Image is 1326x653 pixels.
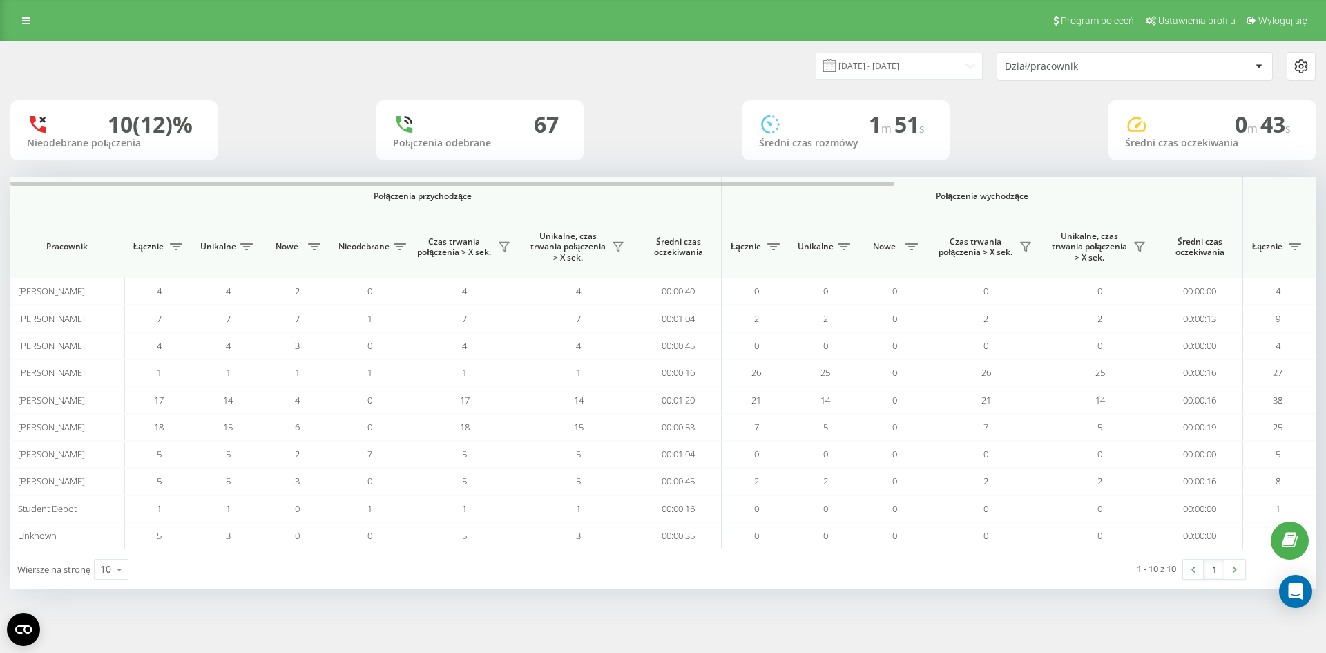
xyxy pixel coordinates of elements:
[867,241,901,252] span: Nowe
[226,285,231,297] span: 4
[226,339,231,352] span: 4
[1247,121,1260,136] span: m
[576,285,581,297] span: 4
[892,475,897,487] span: 0
[754,448,759,460] span: 0
[1157,332,1243,359] td: 00:00:00
[1097,448,1102,460] span: 0
[894,109,925,139] span: 51
[823,339,828,352] span: 0
[1258,15,1307,26] span: Wyloguj się
[295,529,300,542] span: 0
[18,339,85,352] span: [PERSON_NAME]
[754,339,759,352] span: 0
[226,312,231,325] span: 7
[18,502,77,515] span: Student Depot
[1095,366,1105,379] span: 25
[367,421,372,433] span: 0
[295,475,300,487] span: 3
[226,502,231,515] span: 1
[892,339,897,352] span: 0
[892,421,897,433] span: 0
[635,468,722,495] td: 00:00:45
[892,285,897,297] span: 0
[157,448,162,460] span: 5
[635,386,722,413] td: 00:01:20
[983,285,988,297] span: 0
[462,339,467,352] span: 4
[635,414,722,441] td: 00:00:53
[534,111,559,138] div: 67
[154,394,164,406] span: 17
[295,421,300,433] span: 6
[226,448,231,460] span: 5
[108,111,193,138] div: 10 (12)%
[18,312,85,325] span: [PERSON_NAME]
[226,529,231,542] span: 3
[460,421,470,433] span: 18
[367,529,372,542] span: 0
[157,475,162,487] span: 5
[157,529,162,542] span: 5
[1273,366,1282,379] span: 27
[1158,15,1236,26] span: Ustawienia profilu
[983,529,988,542] span: 0
[576,502,581,515] span: 1
[754,312,759,325] span: 2
[18,285,85,297] span: [PERSON_NAME]
[226,475,231,487] span: 5
[295,394,300,406] span: 4
[754,529,759,542] span: 0
[983,339,988,352] span: 0
[7,613,40,646] button: Open CMP widget
[1273,421,1282,433] span: 25
[367,394,372,406] span: 0
[160,191,685,202] span: Połączenia przychodzące
[983,312,988,325] span: 2
[576,529,581,542] span: 3
[1157,305,1243,332] td: 00:00:13
[18,366,85,379] span: [PERSON_NAME]
[269,241,304,252] span: Nowe
[798,241,834,252] span: Unikalne
[646,236,711,258] span: Średni czas oczekiwania
[1276,285,1280,297] span: 4
[18,421,85,433] span: [PERSON_NAME]
[157,312,162,325] span: 7
[1097,475,1102,487] span: 2
[295,285,300,297] span: 2
[367,475,372,487] span: 0
[751,394,761,406] span: 21
[18,394,85,406] span: [PERSON_NAME]
[635,522,722,549] td: 00:00:35
[393,138,567,149] div: Połączenia odebrane
[1050,231,1129,263] span: Unikalne, czas trwania połączenia > X sek.
[338,241,390,252] span: Nieodebrane
[367,285,372,297] span: 0
[226,366,231,379] span: 1
[1285,121,1291,136] span: s
[1097,312,1102,325] span: 2
[1276,502,1280,515] span: 1
[154,421,164,433] span: 18
[223,394,233,406] span: 14
[823,421,828,433] span: 5
[157,366,162,379] span: 1
[18,448,85,460] span: [PERSON_NAME]
[635,305,722,332] td: 00:01:04
[157,339,162,352] span: 4
[635,278,722,305] td: 00:00:40
[1276,448,1280,460] span: 5
[1095,394,1105,406] span: 14
[823,529,828,542] span: 0
[462,366,467,379] span: 1
[892,529,897,542] span: 0
[295,366,300,379] span: 1
[981,366,991,379] span: 26
[892,394,897,406] span: 0
[1097,421,1102,433] span: 5
[295,502,300,515] span: 0
[1276,475,1280,487] span: 8
[100,562,111,576] div: 10
[1250,241,1285,252] span: Łącznie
